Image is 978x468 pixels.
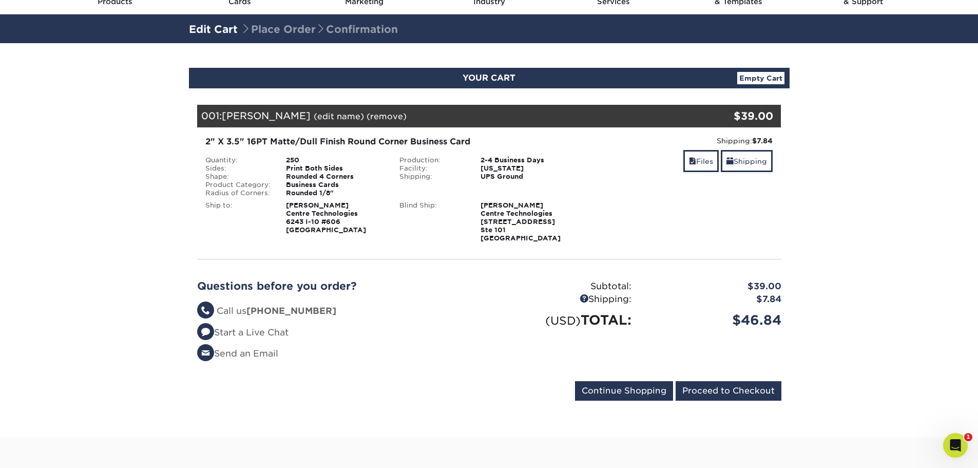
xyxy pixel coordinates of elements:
[594,136,773,146] div: Shipping:
[197,348,278,359] a: Send an Email
[489,293,639,306] div: Shipping:
[314,111,364,121] a: (edit name)
[489,310,639,330] div: TOTAL:
[197,105,684,127] div: 001:
[392,164,473,173] div: Facility:
[639,310,789,330] div: $46.84
[286,201,366,234] strong: [PERSON_NAME] Centre Technologies 6243 I-10 #606 [GEOGRAPHIC_DATA]
[198,189,279,197] div: Radius of Corners:
[197,280,482,292] h2: Questions before you order?
[721,150,773,172] a: Shipping
[639,280,789,293] div: $39.00
[639,293,789,306] div: $7.84
[489,280,639,293] div: Subtotal:
[198,164,279,173] div: Sides:
[392,156,473,164] div: Production:
[473,164,586,173] div: [US_STATE]
[481,201,561,242] strong: [PERSON_NAME] Centre Technologies [STREET_ADDRESS] Ste 101 [GEOGRAPHIC_DATA]
[392,201,473,242] div: Blind Ship:
[683,150,719,172] a: Files
[473,156,586,164] div: 2-4 Business Days
[575,381,673,401] input: Continue Shopping
[473,173,586,181] div: UPS Ground
[684,108,774,124] div: $39.00
[278,181,392,189] div: Business Cards
[278,173,392,181] div: Rounded 4 Corners
[545,314,581,327] small: (USD)
[367,111,407,121] a: (remove)
[198,156,279,164] div: Quantity:
[205,136,579,148] div: 2" X 3.5" 16PT Matte/Dull Finish Round Corner Business Card
[689,157,696,165] span: files
[278,156,392,164] div: 250
[241,23,398,35] span: Place Order Confirmation
[246,306,336,316] strong: [PHONE_NUMBER]
[278,189,392,197] div: Rounded 1/8"
[198,201,279,234] div: Ship to:
[198,173,279,181] div: Shape:
[676,381,781,401] input: Proceed to Checkout
[198,181,279,189] div: Product Category:
[197,305,482,318] li: Call us
[197,327,289,338] a: Start a Live Chat
[189,23,238,35] a: Edit Cart
[278,164,392,173] div: Print Both Sides
[737,72,784,84] a: Empty Cart
[222,110,311,121] span: [PERSON_NAME]
[964,433,972,441] span: 1
[752,137,773,145] strong: $7.84
[943,433,968,458] iframe: Intercom live chat
[726,157,734,165] span: shipping
[392,173,473,181] div: Shipping:
[463,73,515,83] span: YOUR CART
